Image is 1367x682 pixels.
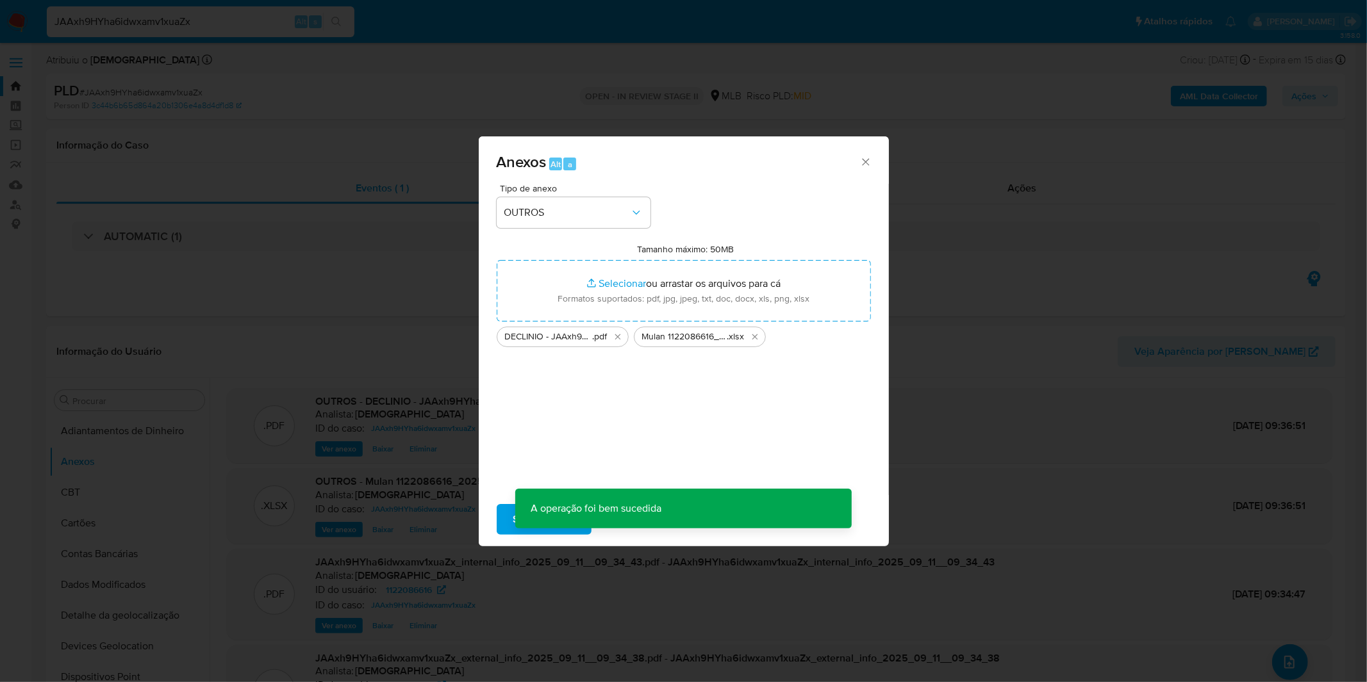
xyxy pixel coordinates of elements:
[551,158,561,170] span: Alt
[637,243,734,255] label: Tamanho máximo: 50MB
[593,330,608,343] span: .pdf
[497,321,871,347] ul: Arquivos selecionados
[504,206,630,219] span: OUTROS
[642,330,727,343] span: Mulan 1122086616_2025_09_08_08_45_13
[727,330,745,343] span: .xlsx
[497,197,650,228] button: OUTROS
[610,329,626,345] button: Excluir DECLINIO - JAAxh9HYha6idwxamv1xuaZx - CNPJ 43897026000197 - M C CARVALHO COMBUSTIVEL LTDA...
[568,158,572,170] span: a
[497,150,547,173] span: Anexos
[859,156,871,167] button: Fechar
[515,489,677,528] p: A operação foi bem sucedida
[500,184,654,193] span: Tipo de anexo
[613,505,655,533] span: Cancelar
[505,330,593,343] span: DECLINIO - JAAxh9HYha6idwxamv1xuaZx - CNPJ 43897026000197 - M C CARVALHO COMBUSTIVEL LTDA
[747,329,763,345] button: Excluir Mulan 1122086616_2025_09_08_08_45_13.xlsx
[513,505,575,533] span: Subir arquivo
[497,504,592,535] button: Subir arquivo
